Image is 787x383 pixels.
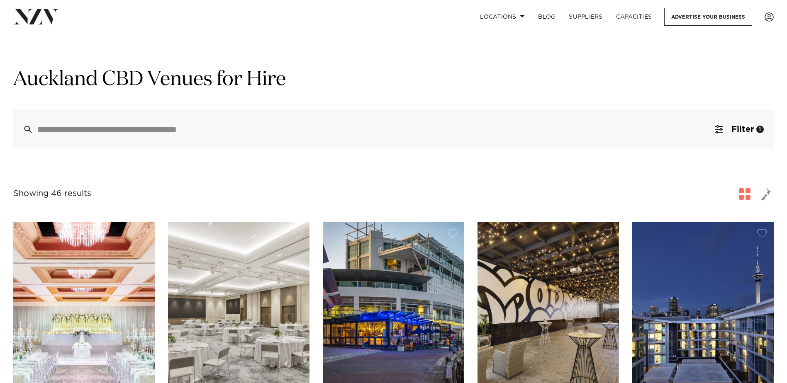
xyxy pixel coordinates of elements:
[731,125,754,133] span: Filter
[609,8,659,26] a: Capacities
[13,9,58,24] img: nzv-logo.png
[13,67,774,93] h1: Auckland CBD Venues for Hire
[531,8,562,26] a: BLOG
[664,8,752,26] a: Advertise your business
[13,187,91,200] div: Showing 46 results
[756,126,764,133] div: 1
[562,8,609,26] a: SUPPLIERS
[705,109,774,149] button: Filter1
[473,8,531,26] a: Locations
